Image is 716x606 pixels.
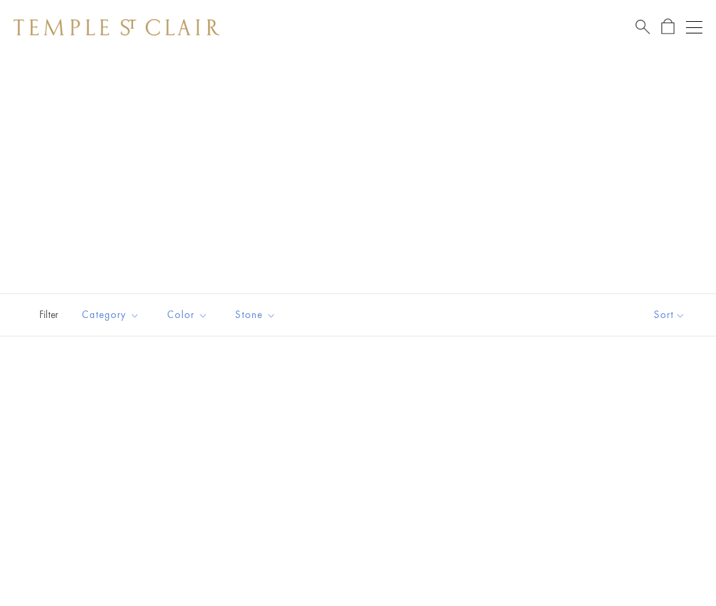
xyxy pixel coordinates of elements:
[14,19,220,35] img: Temple St. Clair
[636,18,650,35] a: Search
[661,18,674,35] a: Open Shopping Bag
[228,306,286,323] span: Stone
[72,300,150,330] button: Category
[225,300,286,330] button: Stone
[157,300,218,330] button: Color
[75,306,150,323] span: Category
[623,294,716,336] button: Show sort by
[686,19,702,35] button: Open navigation
[160,306,218,323] span: Color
